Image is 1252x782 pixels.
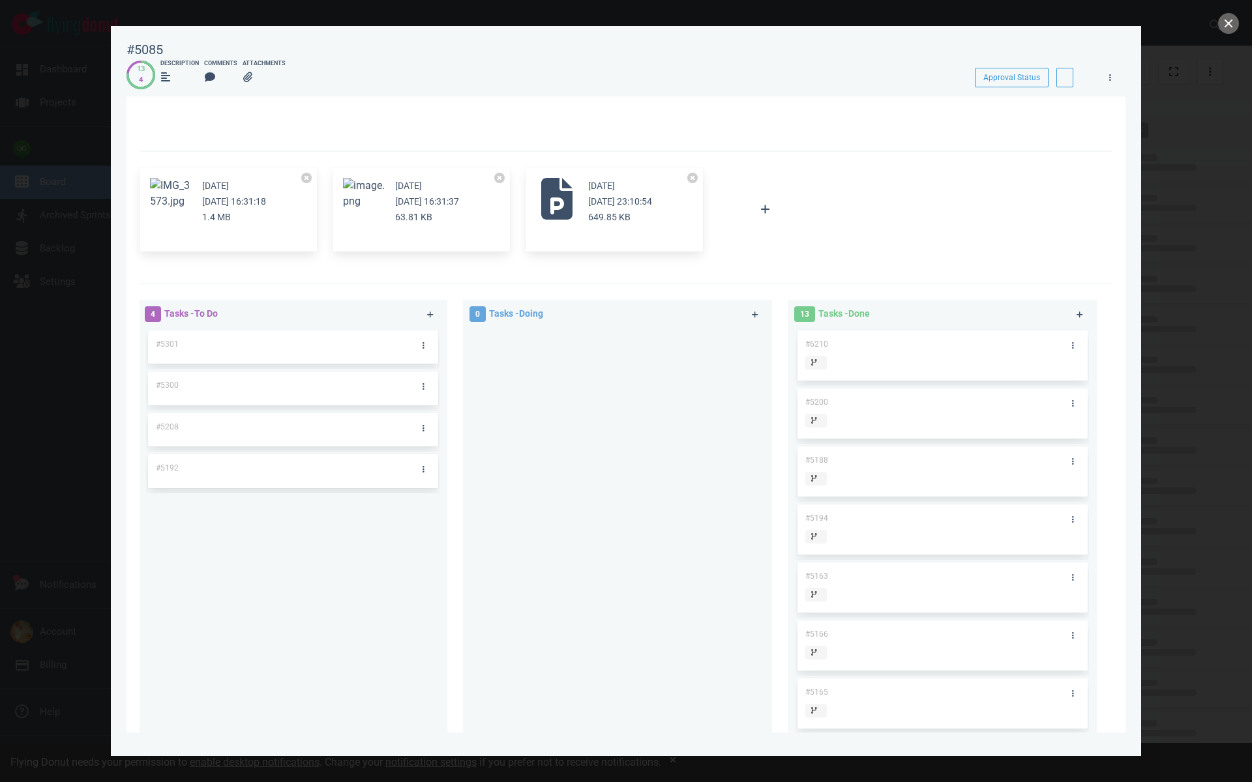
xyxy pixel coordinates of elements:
span: #5188 [805,456,828,465]
div: #5085 [127,42,163,58]
span: #5200 [805,398,828,407]
small: [DATE] [395,181,422,191]
span: #5208 [156,422,179,431]
span: 0 [469,306,486,322]
small: [DATE] 16:31:37 [395,196,459,207]
button: Zoom image [343,178,385,209]
span: #5163 [805,572,828,581]
small: 649.85 KB [588,212,631,222]
span: 4 [145,306,161,322]
span: #5165 [805,688,828,697]
span: Tasks - Done [818,308,870,319]
button: Approval Status [975,68,1049,87]
div: 13 [137,64,145,75]
span: Tasks - Doing [489,308,543,319]
div: Description [160,59,199,68]
span: #6210 [805,340,828,349]
div: 4 [137,75,145,86]
span: Tasks - To Do [164,308,218,319]
small: 63.81 KB [395,212,432,222]
div: Comments [204,59,237,68]
small: [DATE] 16:31:18 [202,196,266,207]
span: #5301 [156,340,179,349]
span: 13 [794,306,815,322]
small: [DATE] [588,181,615,191]
button: close [1218,13,1239,34]
span: #5192 [156,463,179,472]
span: #5194 [805,514,828,523]
span: #5166 [805,630,828,639]
span: #5300 [156,381,179,390]
button: Zoom image [150,178,192,209]
div: Attachments [243,59,286,68]
small: [DATE] 23:10:54 [588,196,652,207]
small: [DATE] [202,181,229,191]
small: 1.4 MB [202,212,231,222]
